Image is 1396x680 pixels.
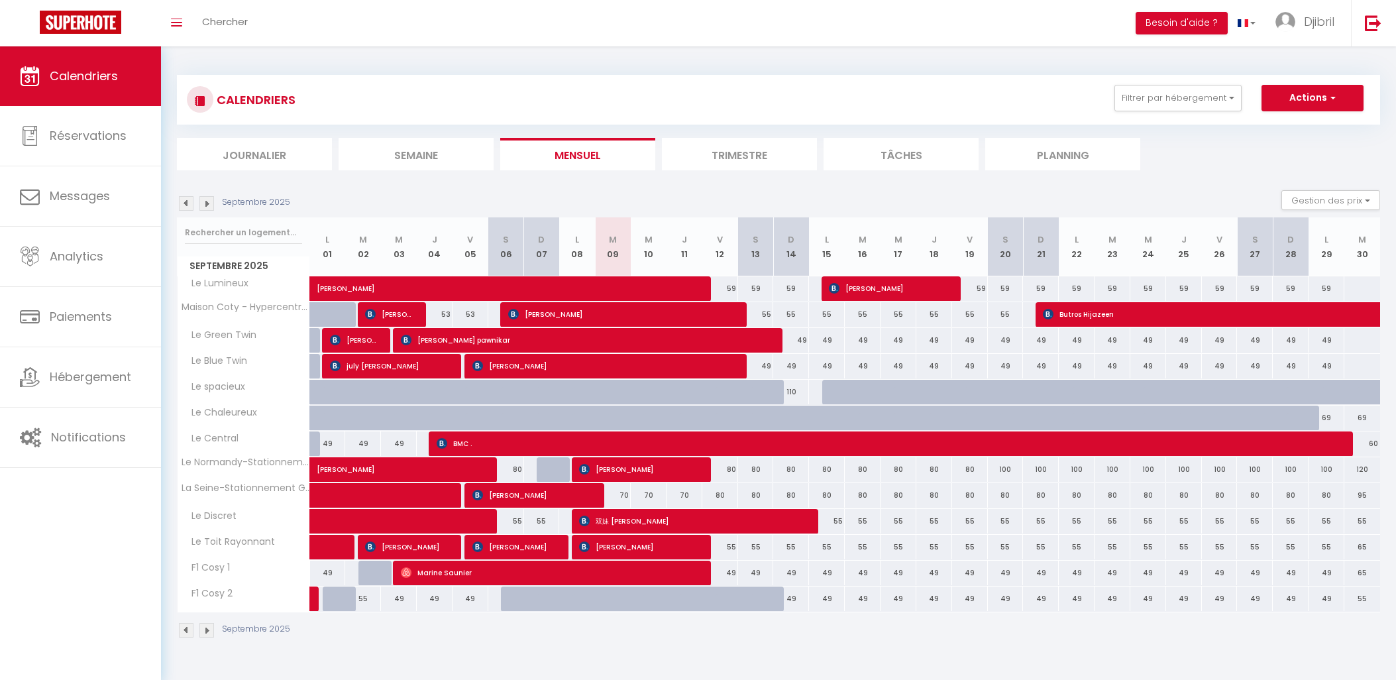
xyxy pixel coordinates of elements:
[1202,509,1238,534] div: 55
[1144,233,1152,246] abbr: M
[432,233,437,246] abbr: J
[395,233,403,246] abbr: M
[738,457,774,482] div: 80
[809,302,845,327] div: 55
[952,276,988,301] div: 59
[180,457,312,467] span: Le Normandy-Stationnement Gratuit-Wifi Fibre-3TV
[809,328,845,353] div: 49
[773,587,809,611] div: 49
[417,302,453,327] div: 53
[702,483,738,508] div: 80
[1095,587,1130,611] div: 49
[317,450,469,475] span: [PERSON_NAME]
[988,587,1024,611] div: 49
[662,138,817,170] li: Trimestre
[773,217,809,276] th: 14
[401,327,771,353] span: [PERSON_NAME] pawnikar
[595,483,631,508] div: 70
[1237,276,1273,301] div: 59
[1273,328,1309,353] div: 49
[988,483,1024,508] div: 80
[1166,535,1202,559] div: 55
[180,302,312,312] span: Maison Coty - Hypercentre/Plage
[881,328,916,353] div: 49
[310,217,346,276] th: 01
[50,127,127,144] span: Réservations
[1059,217,1095,276] th: 22
[1275,12,1295,32] img: ...
[1059,354,1095,378] div: 49
[310,431,346,456] div: 49
[1166,483,1202,508] div: 80
[773,483,809,508] div: 80
[702,276,738,301] div: 59
[829,276,948,301] span: [PERSON_NAME]
[1273,354,1309,378] div: 49
[1309,354,1344,378] div: 49
[417,217,453,276] th: 04
[1202,328,1238,353] div: 49
[1095,561,1130,585] div: 49
[1130,328,1166,353] div: 49
[952,457,988,482] div: 80
[859,233,867,246] abbr: M
[1344,535,1380,559] div: 65
[325,233,329,246] abbr: L
[1038,233,1044,246] abbr: D
[1166,217,1202,276] th: 25
[50,368,131,385] span: Hébergement
[1043,302,1348,327] span: Butros Hijazeen
[595,217,631,276] th: 09
[1095,276,1130,301] div: 59
[1095,354,1130,378] div: 49
[453,302,488,327] div: 53
[952,302,988,327] div: 55
[988,535,1024,559] div: 55
[1202,457,1238,482] div: 100
[809,535,845,559] div: 55
[609,233,617,246] abbr: M
[845,483,881,508] div: 80
[579,508,806,534] span: 双妹 [PERSON_NAME]
[988,561,1024,585] div: 49
[508,302,735,327] span: [PERSON_NAME]
[180,587,236,601] span: F1 Cosy 2
[1166,509,1202,534] div: 55
[773,561,809,585] div: 49
[1344,431,1380,456] div: 60
[1059,535,1095,559] div: 55
[952,483,988,508] div: 80
[180,380,248,394] span: Le spacieux
[809,217,845,276] th: 15
[845,328,881,353] div: 49
[1365,15,1381,31] img: logout
[988,302,1024,327] div: 55
[916,561,952,585] div: 49
[916,302,952,327] div: 55
[916,354,952,378] div: 49
[702,457,738,482] div: 80
[1166,328,1202,353] div: 49
[916,328,952,353] div: 49
[1344,561,1380,585] div: 65
[738,483,774,508] div: 80
[1023,535,1059,559] div: 55
[1309,276,1344,301] div: 59
[1344,406,1380,430] div: 69
[845,587,881,611] div: 49
[1273,509,1309,534] div: 55
[952,561,988,585] div: 49
[1130,483,1166,508] div: 80
[845,354,881,378] div: 49
[381,431,417,456] div: 49
[916,587,952,611] div: 49
[345,217,381,276] th: 02
[1344,217,1380,276] th: 30
[845,561,881,585] div: 49
[845,509,881,534] div: 55
[952,587,988,611] div: 49
[1023,457,1059,482] div: 100
[1023,354,1059,378] div: 49
[1130,354,1166,378] div: 49
[1237,354,1273,378] div: 49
